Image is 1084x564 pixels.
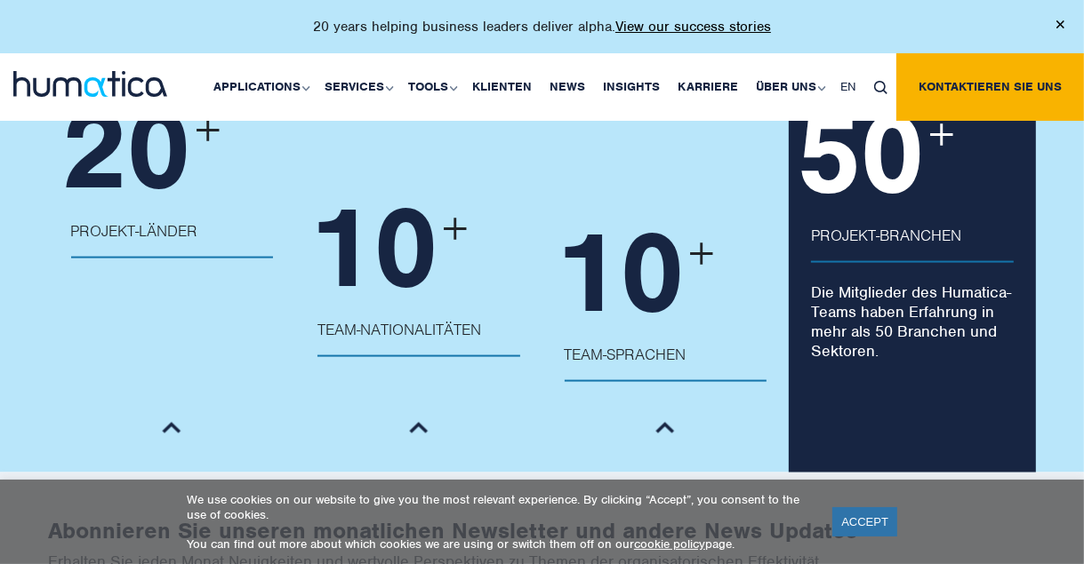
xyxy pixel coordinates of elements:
[443,201,468,258] span: +
[317,320,520,357] p: TEAM-NATIONALITÄTEN
[840,79,856,94] span: EN
[874,81,887,94] img: search_icon
[556,203,686,341] span: 10
[594,53,669,121] a: Insights
[13,71,167,97] img: logo
[690,226,715,283] span: +
[163,422,181,433] img: member-down-arrow.png
[832,507,897,536] a: ACCEPT
[399,53,463,121] a: Tools
[71,221,274,258] p: PROJEKT-LÄNDER
[811,226,1014,263] p: PROJEKT-BRANCHEN
[187,492,810,522] p: We use cookies on our website to give you the most relevant experience. By clicking “Accept”, you...
[313,18,771,36] p: 20 years helping business leaders deliver alpha.
[205,53,316,121] a: Applications
[62,80,192,218] span: 20
[831,53,865,121] a: EN
[463,53,541,121] a: Klienten
[187,536,810,552] p: You can find out more about which cookies we are using or switch them off on our page.
[541,53,594,121] a: News
[197,102,221,160] span: +
[669,53,747,121] a: Karriere
[656,422,675,433] img: member-down-arrow.png
[634,536,705,552] a: cookie policy
[309,179,438,316] span: 10
[896,53,1084,121] a: Kontaktieren Sie uns
[316,53,399,121] a: Services
[747,53,831,121] a: Über uns
[409,422,428,433] img: member-down-arrow.png
[615,18,771,36] a: View our success stories
[795,84,925,222] span: 50
[565,345,767,382] p: TEAM-SPRACHEN
[789,256,1036,372] p: Die Mitglieder des Humatica-Teams haben Erfahrung in mehr als 50 Branchen und Sektoren.
[929,107,954,164] span: +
